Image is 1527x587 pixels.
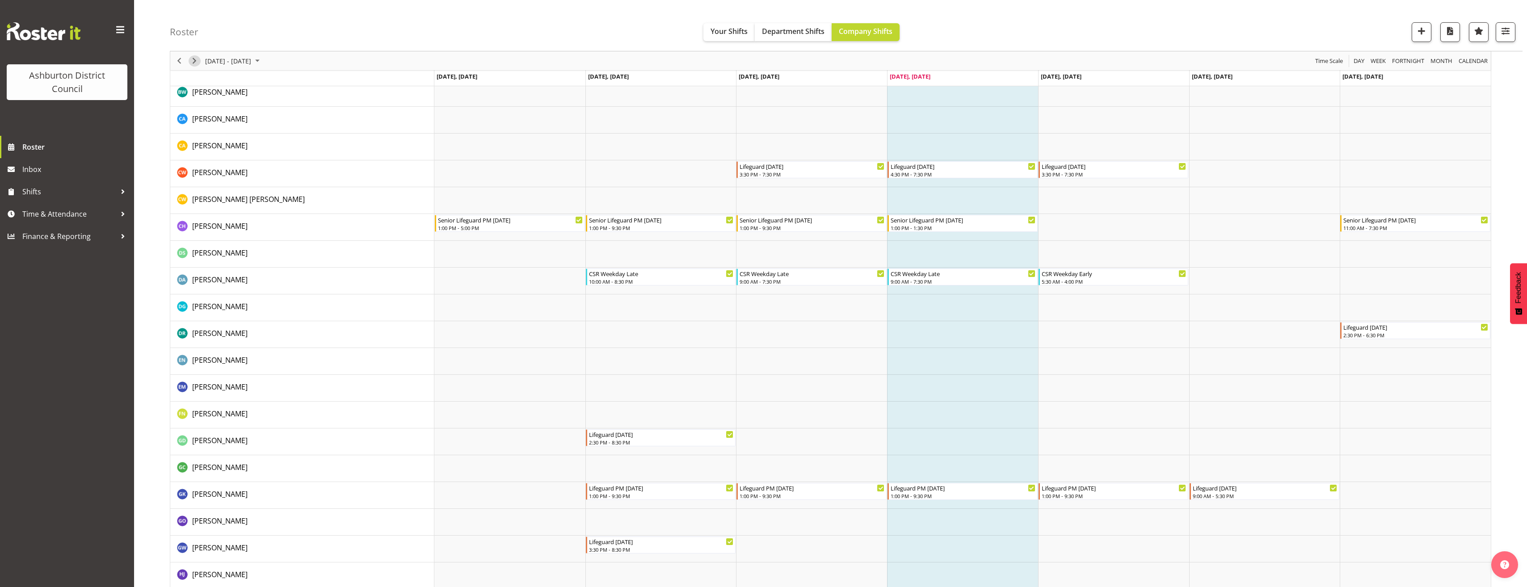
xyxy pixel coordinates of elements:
td: Darlene Parlane resource [170,241,434,268]
span: [PERSON_NAME] [192,409,248,419]
td: Guy Ward resource [170,536,434,562]
div: Lifeguard PM [DATE] [740,483,884,492]
span: Fortnight [1391,55,1425,67]
button: Time Scale [1314,55,1345,67]
button: Filter Shifts [1496,22,1515,42]
td: Charlotte Hydes resource [170,214,434,241]
div: Deborah Anderson"s event - CSR Weekday Early Begin From Friday, August 29, 2025 at 5:30:00 AM GMT... [1039,268,1189,285]
div: Deborah Anderson"s event - CSR Weekday Late Begin From Tuesday, August 26, 2025 at 10:00:00 AM GM... [586,268,736,285]
button: August 25 - 31, 2025 [204,55,264,67]
div: Lifeguard [DATE] [589,537,734,546]
div: Lifeguard [DATE] [1343,323,1488,331]
div: CSR Weekday Late [740,269,884,278]
div: 1:00 PM - 5:00 PM [438,224,583,231]
a: [PERSON_NAME] [192,221,248,231]
a: [PERSON_NAME] [192,516,248,526]
div: Charlotte Hydes"s event - Senior Lifeguard PM Tuesday Begin From Tuesday, August 26, 2025 at 1:00... [586,215,736,232]
img: help-xxl-2.png [1500,560,1509,569]
span: [DATE], [DATE] [1342,72,1383,80]
span: [PERSON_NAME] [192,328,248,338]
button: Previous [173,55,185,67]
button: Month [1457,55,1489,67]
a: [PERSON_NAME] [192,382,248,392]
div: 11:00 AM - 7:30 PM [1343,224,1488,231]
span: Feedback [1514,272,1523,303]
span: [DATE], [DATE] [437,72,477,80]
div: Lifeguard [DATE] [1042,162,1186,171]
div: Lifeguard [DATE] [589,430,734,439]
div: CSR Weekday Late [891,269,1035,278]
div: Ashburton District Council [16,69,118,96]
div: Dylan Rice"s event - Lifeguard Sunday Begin From Sunday, August 31, 2025 at 2:30:00 PM GMT+12:00 ... [1340,322,1490,339]
div: Previous [172,51,187,70]
a: [PERSON_NAME] [192,569,248,580]
button: Fortnight [1391,55,1426,67]
button: Download a PDF of the roster according to the set date range. [1440,22,1460,42]
span: [PERSON_NAME] [192,114,248,124]
div: Gideon Kuipers"s event - Lifeguard Saturday Begin From Saturday, August 30, 2025 at 9:00:00 AM GM... [1190,483,1340,500]
td: Bella Wilson resource [170,80,434,107]
div: Senior Lifeguard PM [DATE] [1343,215,1488,224]
a: [PERSON_NAME] [192,355,248,365]
a: [PERSON_NAME] [192,274,248,285]
div: Deborah Anderson"s event - CSR Weekday Late Begin From Wednesday, August 27, 2025 at 9:00:00 AM G... [736,268,887,285]
span: calendar [1458,55,1489,67]
span: [DATE], [DATE] [739,72,779,80]
a: [PERSON_NAME] [192,301,248,312]
div: 2:30 PM - 6:30 PM [1343,331,1488,339]
a: [PERSON_NAME] [192,140,248,151]
div: Lifeguard PM [DATE] [1042,483,1186,492]
span: [PERSON_NAME] [192,168,248,177]
div: 1:00 PM - 1:30 PM [891,224,1035,231]
a: [PERSON_NAME] [192,435,248,446]
td: Georgie Cartney resource [170,455,434,482]
div: Senior Lifeguard PM [DATE] [438,215,583,224]
td: Gaston di Laudo resource [170,428,434,455]
div: 1:00 PM - 9:30 PM [589,492,734,499]
span: [PERSON_NAME] [192,141,248,151]
a: [PERSON_NAME] [192,408,248,419]
div: 10:00 AM - 8:30 PM [589,278,734,285]
a: [PERSON_NAME] [192,113,248,124]
div: 4:30 PM - 7:30 PM [891,171,1035,178]
div: 5:30 AM - 4:00 PM [1042,278,1186,285]
a: [PERSON_NAME] [192,542,248,553]
div: CSR Weekday Late [589,269,734,278]
td: Emily Meadows resource [170,375,434,402]
div: Charlotte Hydes"s event - Senior Lifeguard PM Sunday Begin From Sunday, August 31, 2025 at 11:00:... [1340,215,1490,232]
td: Gideon Kuipers resource [170,482,434,509]
div: CSR Weekday Early [1042,269,1186,278]
span: Department Shifts [762,26,824,36]
div: Senior Lifeguard PM [DATE] [891,215,1035,224]
span: [DATE] - [DATE] [204,55,252,67]
a: [PERSON_NAME] [192,328,248,339]
span: [PERSON_NAME] [192,570,248,579]
a: [PERSON_NAME] [192,167,248,178]
div: 9:00 AM - 5:30 PM [1193,492,1338,499]
td: Charlotte Bota Wilson resource [170,187,434,214]
a: [PERSON_NAME] [192,247,248,258]
span: [PERSON_NAME] [192,302,248,311]
div: Gaston di Laudo"s event - Lifeguard Tuesday Begin From Tuesday, August 26, 2025 at 2:30:00 PM GMT... [586,429,736,446]
span: [PERSON_NAME] [192,543,248,553]
div: Senior Lifeguard PM [DATE] [589,215,734,224]
td: Guy Ohana resource [170,509,434,536]
span: Inbox [22,163,130,176]
span: Time & Attendance [22,207,116,221]
div: Lifeguard PM [DATE] [589,483,734,492]
div: 3:30 PM - 8:30 PM [589,546,734,553]
span: Day [1353,55,1365,67]
div: Lifeguard PM [DATE] [891,483,1035,492]
td: Cathleen Anderson resource [170,134,434,160]
span: [DATE], [DATE] [1192,72,1233,80]
span: Month [1430,55,1453,67]
span: [PERSON_NAME] [192,275,248,285]
span: Your Shifts [711,26,748,36]
span: Finance & Reporting [22,230,116,243]
span: [PERSON_NAME] [192,489,248,499]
